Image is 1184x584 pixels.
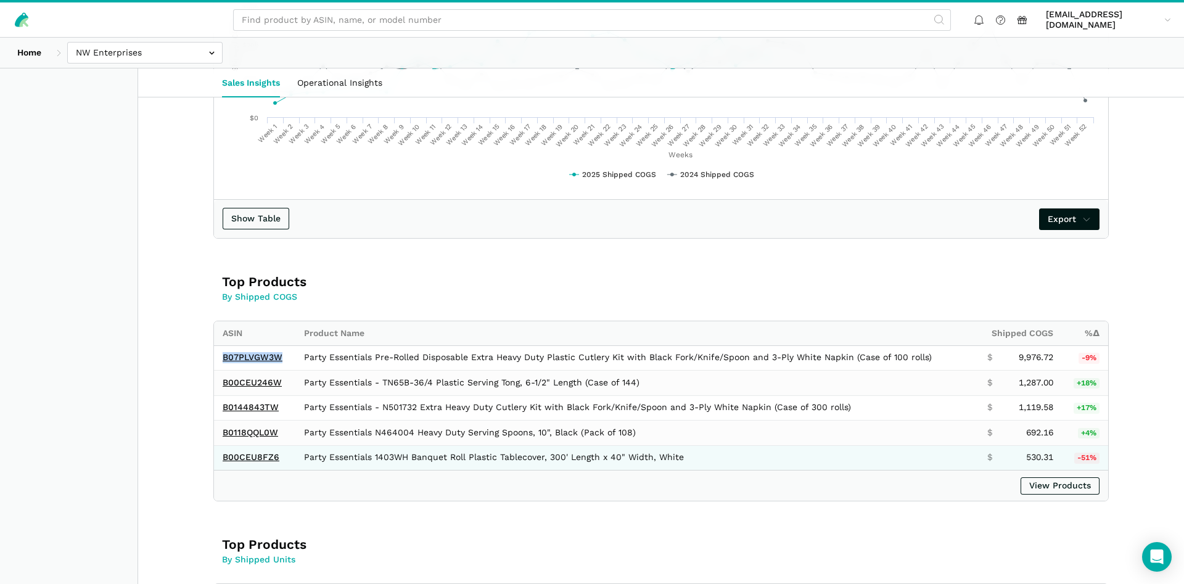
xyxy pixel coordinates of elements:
tspan: 2024 Shipped COGS [680,170,754,179]
span: +4% [1078,428,1100,439]
tspan: Week 32 [746,123,771,148]
span: Export [1048,213,1091,226]
th: ASIN [214,321,295,345]
a: View Products [1021,477,1100,495]
tspan: Week 52 [1063,123,1088,148]
tspan: Week 21 [572,123,596,147]
span: $ [987,427,992,438]
tspan: Week 38 [841,123,866,149]
a: Sales Insights [213,68,289,97]
a: [EMAIL_ADDRESS][DOMAIN_NAME] [1042,7,1175,33]
tspan: Week 34 [777,123,803,149]
tspan: Week 42 [904,123,930,149]
th: %Δ [1062,321,1108,345]
th: Shipped COGS [979,321,1063,345]
span: -9% [1079,353,1100,364]
tspan: Week 6 [335,123,358,146]
tspan: Week 7 [351,123,374,146]
tspan: Week 50 [1031,123,1057,149]
tspan: Weeks [668,150,693,159]
tspan: Week 46 [967,123,993,149]
tspan: Week 48 [998,123,1024,149]
span: 9,976.72 [1019,352,1053,363]
span: -51% [1074,453,1100,464]
td: Party Essentials - N501732 Extra Heavy Duty Cutlery Kit with Black Fork/Knife/Spoon and 3-Ply Whi... [295,395,978,421]
a: B07PLVGW3W [223,352,282,362]
div: Open Intercom Messenger [1142,542,1172,572]
tspan: Week 49 [1014,123,1040,149]
td: Party Essentials N464004 Heavy Duty Serving Spoons, 10", Black (Pack of 108) [295,421,978,446]
a: Operational Insights [289,68,391,97]
span: 1,287.00 [1019,377,1053,389]
p: By Shipped COGS [222,290,583,303]
h3: Top Products [222,273,583,290]
input: NW Enterprises [67,42,223,64]
span: 692.16 [1026,427,1053,438]
tspan: Week 25 [635,123,660,148]
tspan: Week 14 [460,123,485,147]
tspan: Week 33 [762,123,787,148]
tspan: Week 16 [492,123,517,147]
tspan: Week 20 [554,123,580,149]
tspan: Week 22 [586,123,612,148]
tspan: 2025 Shipped COGS [582,170,656,179]
tspan: Week 29 [697,123,723,149]
tspan: Week 44 [935,123,961,149]
tspan: Week 40 [871,123,897,149]
tspan: Week 18 [524,123,548,147]
td: Party Essentials - TN65B-36/4 Plastic Serving Tong, 6-1/2" Length (Case of 144) [295,371,978,396]
tspan: Week 28 [681,123,707,149]
tspan: Week 36 [808,123,834,149]
tspan: Week 45 [952,123,977,149]
tspan: Week 26 [650,123,676,149]
tspan: Week 35 [793,123,818,148]
a: B00CEU8FZ6 [223,452,279,462]
a: Home [9,42,50,64]
span: 530.31 [1026,452,1053,463]
input: Find product by ASIN, name, or model number [233,9,951,31]
span: 1,119.58 [1019,402,1053,413]
tspan: Week 31 [730,123,755,147]
text: $0 [250,114,258,122]
h3: Top Products [222,536,583,553]
tspan: Week 5 [319,123,342,146]
span: $ [987,402,992,413]
a: B0144843TW [223,402,279,412]
tspan: Week 13 [445,123,469,147]
td: Party Essentials 1403WH Banquet Roll Plastic Tablecover, 300' Length x 40" Width, White [295,445,978,470]
span: +18% [1074,378,1100,389]
tspan: Week 37 [825,123,850,148]
tspan: Week 4 [303,123,326,146]
button: Show Table [223,208,289,229]
tspan: Week 9 [382,123,405,146]
tspan: Week 11 [414,123,437,146]
span: $ [987,377,992,389]
p: By Shipped Units [222,553,583,566]
tspan: Week 51 [1048,123,1072,147]
tspan: Week 41 [889,123,913,147]
tspan: Week 12 [429,123,453,147]
tspan: Week 43 [919,123,945,149]
tspan: Week 19 [540,123,564,147]
tspan: Week 47 [984,123,1009,148]
a: Export [1039,208,1100,230]
tspan: Week 23 [602,123,628,148]
th: Product Name [295,321,978,345]
tspan: Week 1 [257,123,278,144]
span: [EMAIL_ADDRESS][DOMAIN_NAME] [1046,9,1160,31]
tspan: Week 17 [508,123,533,147]
tspan: Week 39 [856,123,882,149]
span: $ [987,352,992,363]
a: B0118QQL0W [223,427,278,437]
tspan: Week 10 [397,123,421,147]
tspan: Week 30 [713,123,739,149]
span: $ [987,452,992,463]
tspan: Week 3 [287,123,310,146]
td: Party Essentials Pre-Rolled Disposable Extra Heavy Duty Plastic Cutlery Kit with Black Fork/Knife... [295,345,978,371]
tspan: Week 2 [272,123,295,146]
tspan: Week 27 [666,123,691,148]
a: B00CEU246W [223,377,282,387]
tspan: Week 8 [366,123,389,146]
tspan: Week 24 [618,123,644,149]
tspan: Week 15 [476,123,501,147]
